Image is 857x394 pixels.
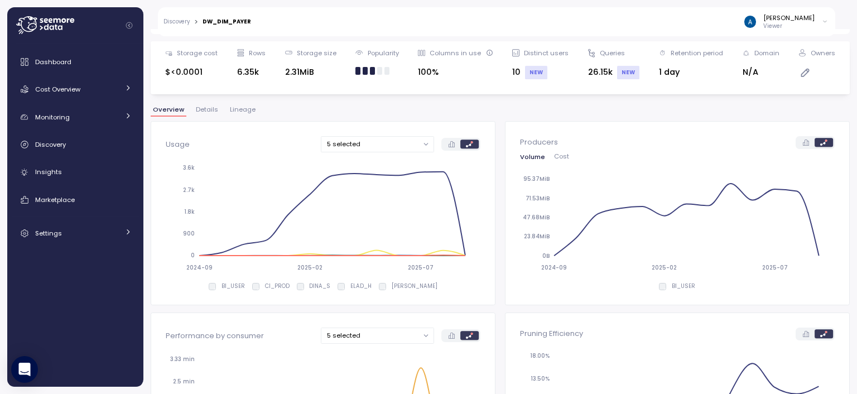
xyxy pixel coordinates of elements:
div: N/A [743,66,779,79]
button: Collapse navigation [122,21,136,30]
tspan: 2025-02 [297,264,322,271]
a: Discovery [163,19,190,25]
span: Cost Overview [35,85,80,94]
a: Marketplace [12,189,139,211]
div: NEW [617,66,639,79]
tspan: 2024-09 [186,264,212,271]
tspan: 1.8k [184,208,195,215]
tspan: 2025-02 [652,264,677,271]
span: Discovery [35,140,66,149]
tspan: 2025-07 [408,264,434,271]
p: Viewer [763,22,815,30]
div: 6.35k [237,66,266,79]
tspan: 3.33 min [170,356,195,363]
div: 100% [418,66,493,79]
div: 26.15k [588,66,639,79]
p: ELAD_H [350,282,372,290]
span: Dashboard [35,57,71,66]
div: DW_DIM_PAYER [203,19,251,25]
p: BI_USER [672,282,695,290]
tspan: 900 [183,230,195,237]
span: Monitoring [35,113,70,122]
tspan: 13.50% [530,375,549,382]
a: Settings [12,222,139,244]
div: Rows [249,49,266,57]
div: Storage size [297,49,336,57]
div: Storage cost [177,49,218,57]
p: [PERSON_NAME] [392,282,437,290]
div: Popularity [368,49,399,57]
div: Distinct users [524,49,569,57]
p: BI_USER [222,282,245,290]
span: Overview [153,107,184,113]
div: [PERSON_NAME] [763,13,815,22]
tspan: 0 [191,252,195,260]
div: 2.31MiB [285,66,336,79]
tspan: 47.68MiB [523,214,550,221]
div: Queries [600,49,625,57]
span: Cost [554,153,569,160]
tspan: 18.00% [529,352,549,359]
tspan: 23.84MiB [524,233,550,241]
tspan: 2024-09 [541,264,567,271]
a: Insights [12,161,139,184]
p: CI_PROD [265,282,290,290]
div: Open Intercom Messenger [11,356,38,383]
span: Details [196,107,218,113]
img: ACg8ocJGj9tIYuXkEaAORFenVWdzFclExcKVBuzKkWUagz_5b5SLMw=s96-c [744,16,756,27]
span: Settings [35,229,62,238]
button: 5 selected [321,136,434,152]
button: 5 selected [321,328,434,344]
tspan: 2025-07 [762,264,787,271]
p: Pruning Efficiency [520,328,583,339]
div: 1 day [659,66,723,79]
a: Dashboard [12,51,139,73]
tspan: 2.7k [183,186,195,194]
p: Usage [166,139,190,150]
span: Lineage [230,107,256,113]
p: Performance by consumer [166,330,264,342]
div: $<0.0001 [165,66,218,79]
a: Cost Overview [12,78,139,100]
div: Columns in use [430,49,493,57]
span: Marketplace [35,195,75,204]
tspan: 3.6k [183,165,195,172]
div: 10 [512,66,569,79]
p: Producers [520,137,558,148]
div: NEW [525,66,547,79]
tspan: 95.37MiB [523,176,550,183]
p: DINA_S [309,282,330,290]
div: > [194,18,198,26]
a: Monitoring [12,106,139,128]
tspan: 71.53MiB [526,195,550,202]
a: Discovery [12,133,139,156]
div: Domain [754,49,779,57]
span: Volume [520,154,545,160]
tspan: 0B [542,252,550,260]
tspan: 2.5 min [173,378,195,385]
div: Owners [811,49,835,57]
div: Retention period [671,49,723,57]
span: Insights [35,167,62,176]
